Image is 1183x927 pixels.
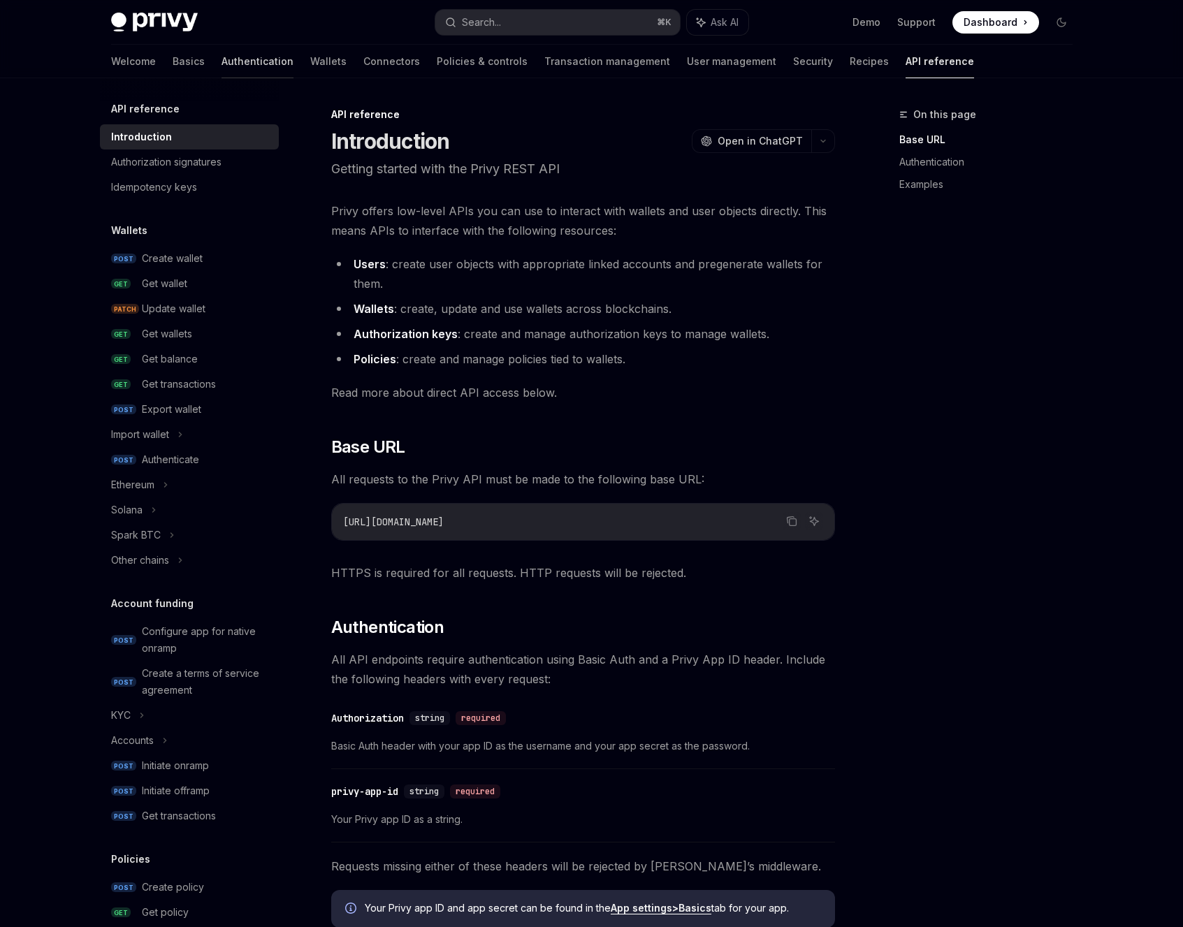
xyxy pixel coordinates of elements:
[899,151,1084,173] a: Authentication
[111,354,131,365] span: GET
[331,159,835,179] p: Getting started with the Privy REST API
[913,106,976,123] span: On this page
[331,811,835,828] span: Your Privy app ID as a string.
[111,304,139,314] span: PATCH
[111,595,194,612] h5: Account funding
[142,351,198,367] div: Get balance
[142,757,209,774] div: Initiate onramp
[450,784,500,798] div: required
[100,124,279,149] a: Introduction
[111,476,154,493] div: Ethereum
[111,154,222,170] div: Authorization signatures
[111,811,136,822] span: POST
[331,349,835,369] li: : create and manage policies tied to wallets.
[111,254,136,264] span: POST
[100,778,279,803] a: POSTInitiate offramp
[100,803,279,829] a: POSTGet transactions
[331,563,835,583] span: HTTPS is required for all requests. HTTP requests will be rejected.
[142,326,192,342] div: Get wallets
[142,250,203,267] div: Create wallet
[142,665,270,699] div: Create a terms of service agreement
[899,173,1084,196] a: Examples
[331,436,405,458] span: Base URL
[852,15,880,29] a: Demo
[173,45,205,78] a: Basics
[222,45,293,78] a: Authentication
[100,619,279,661] a: POSTConfigure app for native onramp
[354,257,386,271] strong: Users
[142,376,216,393] div: Get transactions
[850,45,889,78] a: Recipes
[111,907,131,918] span: GET
[111,379,131,390] span: GET
[331,856,835,876] span: Requests missing either of these headers will be rejected by [PERSON_NAME]’s middleware.
[111,786,136,796] span: POST
[544,45,670,78] a: Transaction management
[111,129,172,145] div: Introduction
[100,753,279,778] a: POSTInitiate onramp
[343,516,444,528] span: [URL][DOMAIN_NAME]
[142,275,187,292] div: Get wallet
[111,527,161,543] div: Spark BTC
[331,201,835,240] span: Privy offers low-level APIs you can use to interact with wallets and user objects directly. This ...
[100,875,279,900] a: POSTCreate policy
[783,512,801,530] button: Copy the contents from the code block
[964,15,1017,29] span: Dashboard
[142,904,189,921] div: Get policy
[100,271,279,296] a: GETGet wallet
[111,732,154,749] div: Accounts
[100,246,279,271] a: POSTCreate wallet
[100,661,279,703] a: POSTCreate a terms of service agreement
[611,902,711,914] a: App settings>Basics
[100,149,279,175] a: Authorization signatures
[142,300,205,317] div: Update wallet
[611,902,672,914] strong: App settings
[142,401,201,418] div: Export wallet
[331,324,835,344] li: : create and manage authorization keys to manage wallets.
[363,45,420,78] a: Connectors
[687,45,776,78] a: User management
[142,808,216,824] div: Get transactions
[142,623,270,657] div: Configure app for native onramp
[100,900,279,925] a: GETGet policy
[100,397,279,422] a: POSTExport wallet
[678,902,711,914] strong: Basics
[331,784,398,798] div: privy-app-id
[952,11,1039,34] a: Dashboard
[111,426,169,443] div: Import wallet
[409,786,439,797] span: string
[331,469,835,489] span: All requests to the Privy API must be made to the following base URL:
[111,761,136,771] span: POST
[111,101,180,117] h5: API reference
[100,447,279,472] a: POSTAuthenticate
[111,279,131,289] span: GET
[100,346,279,372] a: GETGet balance
[718,134,803,148] span: Open in ChatGPT
[435,10,680,35] button: Search...⌘K
[111,552,169,569] div: Other chains
[354,327,458,341] strong: Authorization keys
[331,108,835,122] div: API reference
[1050,11,1073,34] button: Toggle dark mode
[415,713,444,724] span: string
[111,502,143,518] div: Solana
[111,404,136,415] span: POST
[111,635,136,645] span: POST
[354,302,394,316] strong: Wallets
[100,175,279,200] a: Idempotency keys
[142,879,204,896] div: Create policy
[111,179,197,196] div: Idempotency keys
[142,451,199,468] div: Authenticate
[657,17,672,28] span: ⌘ K
[805,512,823,530] button: Ask AI
[692,129,811,153] button: Open in ChatGPT
[331,616,444,638] span: Authentication
[331,711,404,725] div: Authorization
[906,45,974,78] a: API reference
[687,10,748,35] button: Ask AI
[793,45,833,78] a: Security
[111,707,131,724] div: KYC
[100,321,279,346] a: GETGet wallets
[111,13,198,32] img: dark logo
[331,650,835,689] span: All API endpoints require authentication using Basic Auth and a Privy App ID header. Include the ...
